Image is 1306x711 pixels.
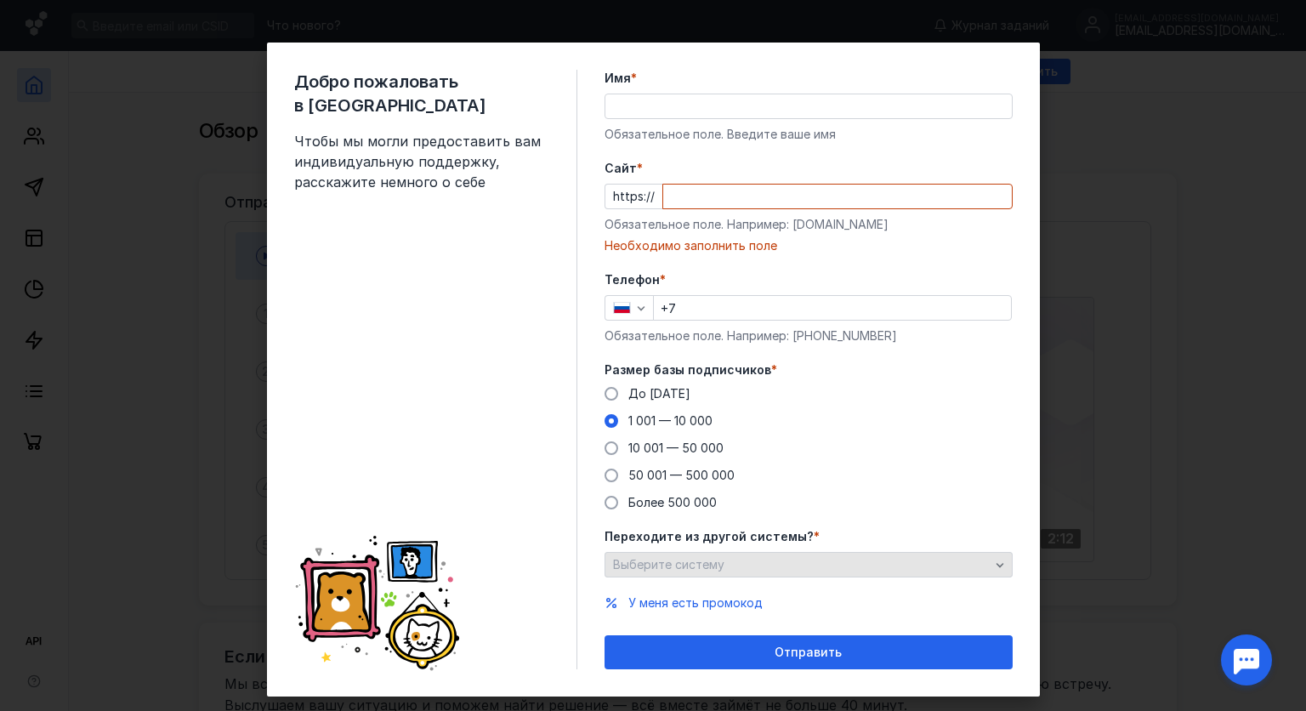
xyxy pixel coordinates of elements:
span: Добро пожаловать в [GEOGRAPHIC_DATA] [294,70,549,117]
div: Необходимо заполнить поле [605,237,1013,254]
div: Обязательное поле. Например: [DOMAIN_NAME] [605,216,1013,233]
span: Отправить [775,646,842,660]
span: 1 001 — 10 000 [628,413,713,428]
span: Телефон [605,271,660,288]
span: Размер базы подписчиков [605,361,771,378]
button: Выберите систему [605,552,1013,577]
span: Переходите из другой системы? [605,528,814,545]
span: У меня есть промокод [628,595,763,610]
span: Cайт [605,160,637,177]
button: Отправить [605,635,1013,669]
span: 10 001 — 50 000 [628,441,724,455]
span: Имя [605,70,631,87]
span: Чтобы мы могли предоставить вам индивидуальную поддержку, расскажите немного о себе [294,131,549,192]
button: У меня есть промокод [628,594,763,611]
div: Обязательное поле. Введите ваше имя [605,126,1013,143]
span: Более 500 000 [628,495,717,509]
div: Обязательное поле. Например: [PHONE_NUMBER] [605,327,1013,344]
span: 50 001 — 500 000 [628,468,735,482]
span: Выберите систему [613,557,724,572]
span: До [DATE] [628,386,690,401]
